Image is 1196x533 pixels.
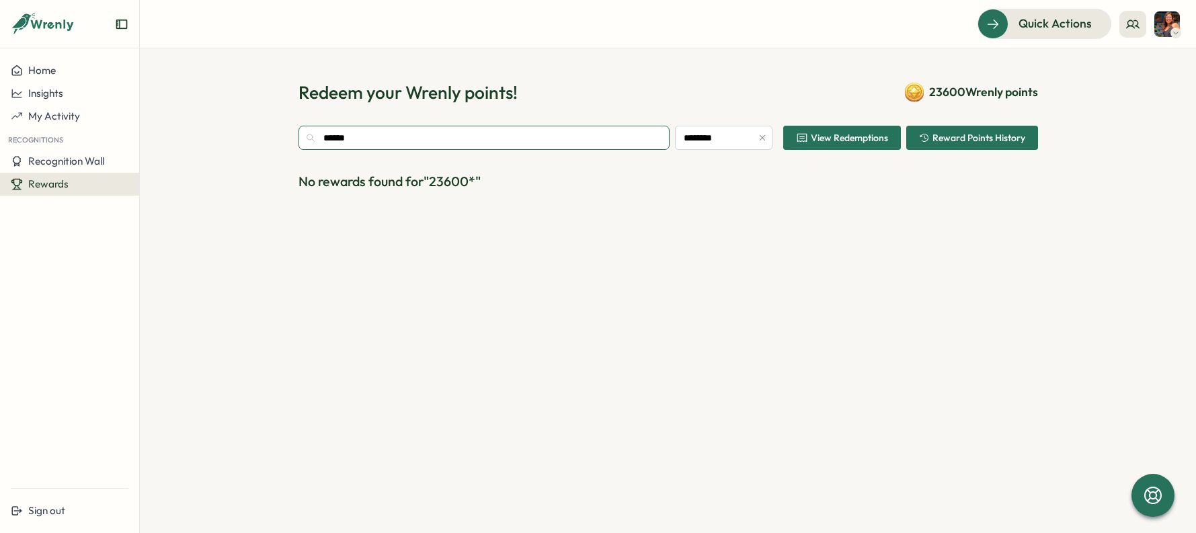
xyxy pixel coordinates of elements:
[28,64,56,77] span: Home
[28,504,65,517] span: Sign out
[783,126,901,150] button: View Redemptions
[929,83,1038,101] span: 23600 Wrenly points
[811,133,888,142] span: View Redemptions
[28,87,63,99] span: Insights
[298,81,518,104] h1: Redeem your Wrenly points!
[298,171,1038,192] p: No rewards found for
[28,155,104,167] span: Recognition Wall
[1019,15,1092,32] span: Quick Actions
[115,17,128,31] button: Expand sidebar
[424,173,481,190] span: " 23600* "
[978,9,1111,38] button: Quick Actions
[932,133,1025,142] span: Reward Points History
[28,110,80,122] span: My Activity
[1154,11,1180,37] img: Valentina Nunez
[906,126,1038,150] button: Reward Points History
[28,177,69,190] span: Rewards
